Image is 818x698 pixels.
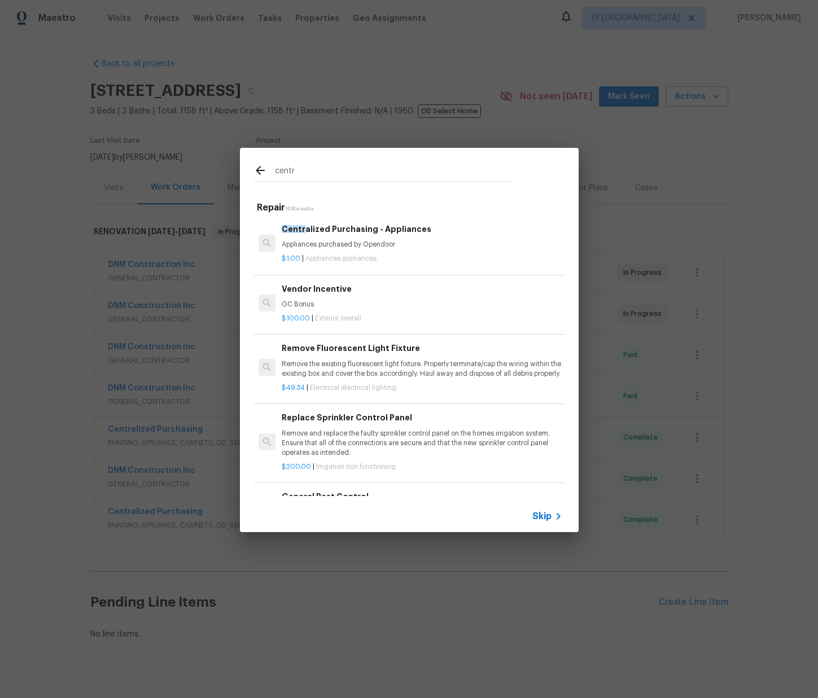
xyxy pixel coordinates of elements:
[282,240,562,249] p: Appliances purchased by Opendoor
[315,315,361,322] span: Exterior overall
[285,206,314,212] span: 10 Results
[305,255,377,262] span: Appliances appliances
[282,223,562,235] h6: alized Purchasing - Appliances
[282,411,562,424] h6: Replace Sprinkler Control Panel
[282,384,305,391] span: $49.34
[310,384,396,391] span: Electrical electrical lighting
[282,490,562,503] h6: General Pest Control
[282,342,562,354] h6: Remove Fluorescent Light Fixture
[316,463,396,470] span: Irrigation non functioning
[532,511,552,522] span: Skip
[282,383,562,393] p: |
[282,225,305,233] span: Centr
[282,283,562,295] h6: Vendor Incentive
[282,463,311,470] span: $200.00
[275,164,514,181] input: Search issues or repairs
[282,314,562,323] p: |
[282,462,562,472] p: |
[282,254,562,264] p: |
[282,359,562,379] p: Remove the existing fluorescent light fixture. Properly terminate/cap the wiring within the exist...
[282,300,562,309] p: GC Bonus
[282,255,300,262] span: $1.00
[282,429,562,458] p: Remove and replace the faulty sprinkler control panel on the homes irrigation system. Ensure that...
[257,202,565,214] h5: Repair
[282,315,310,322] span: $100.00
